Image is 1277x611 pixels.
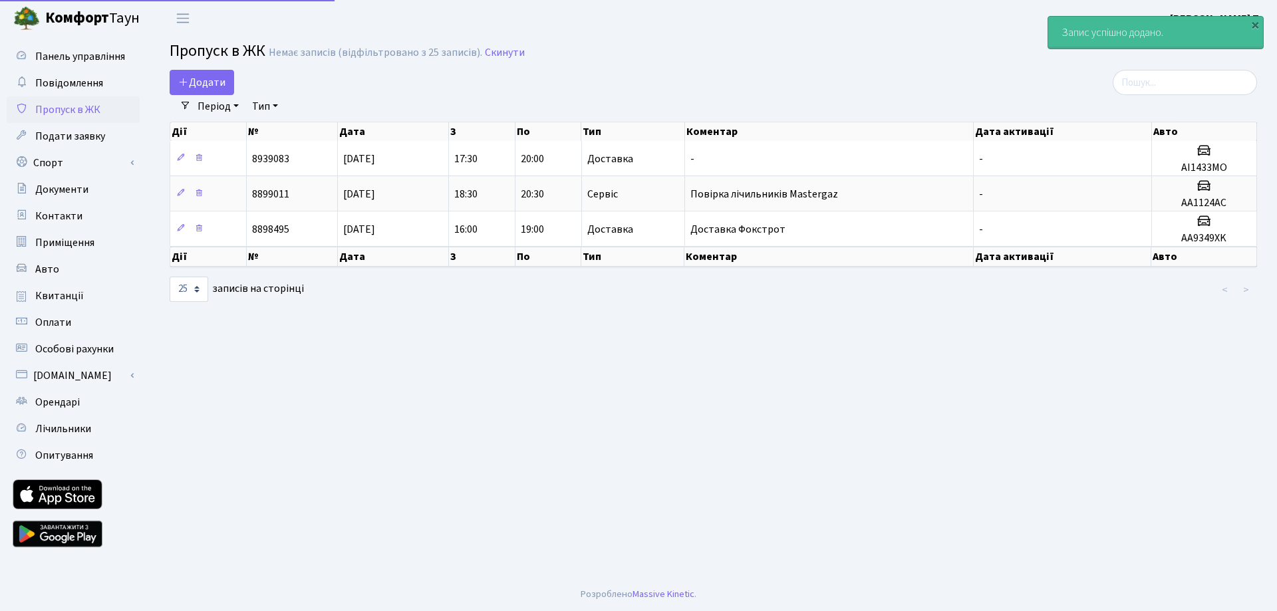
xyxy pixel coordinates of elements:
span: - [979,152,983,166]
a: Пропуск в ЖК [7,96,140,123]
span: Подати заявку [35,129,105,144]
span: Особові рахунки [35,342,114,356]
a: Панель управління [7,43,140,70]
div: Запис успішно додано. [1048,17,1263,49]
span: 19:00 [521,222,544,237]
th: Авто [1151,247,1257,267]
a: Додати [170,70,234,95]
a: Опитування [7,442,140,469]
span: [DATE] [343,152,375,166]
span: - [979,222,983,237]
span: Повірка лічильників Mastergaz [690,187,838,201]
span: Оплати [35,315,71,330]
span: 20:00 [521,152,544,166]
th: По [515,122,582,141]
a: Особові рахунки [7,336,140,362]
span: Авто [35,262,59,277]
span: Орендарі [35,395,80,410]
a: Оплати [7,309,140,336]
th: Дата активації [974,247,1151,267]
label: записів на сторінці [170,277,304,302]
span: [DATE] [343,222,375,237]
b: [PERSON_NAME] Т. [1170,11,1261,26]
th: З [449,122,515,141]
th: Дії [170,247,247,267]
span: Опитування [35,448,93,463]
th: Дата [338,247,449,267]
span: Панель управління [35,49,125,64]
a: Період [192,95,244,118]
a: [PERSON_NAME] Т. [1170,11,1261,27]
div: Немає записів (відфільтровано з 25 записів). [269,47,482,59]
span: Контакти [35,209,82,223]
th: Дата активації [974,122,1151,141]
a: Лічильники [7,416,140,442]
span: [DATE] [343,187,375,201]
button: Переключити навігацію [166,7,200,29]
span: Додати [178,75,225,90]
span: Доставка [587,154,633,164]
span: Таун [45,7,140,30]
h5: AA9349XK [1157,232,1251,245]
th: Дії [170,122,247,141]
span: Доставка [587,224,633,235]
th: З [449,247,515,267]
a: Massive Kinetic [633,587,694,601]
th: № [247,122,338,141]
a: Документи [7,176,140,203]
h5: AA1124AC [1157,197,1251,209]
span: Документи [35,182,88,197]
a: Приміщення [7,229,140,256]
th: Дата [338,122,449,141]
span: Пропуск в ЖК [170,39,265,62]
span: Лічильники [35,422,91,436]
span: Приміщення [35,235,94,250]
span: 20:30 [521,187,544,201]
a: Тип [247,95,283,118]
th: № [247,247,338,267]
th: Коментар [685,122,974,141]
a: Квитанції [7,283,140,309]
span: 8939083 [252,152,289,166]
a: [DOMAIN_NAME] [7,362,140,389]
a: Орендарі [7,389,140,416]
th: Тип [581,247,684,267]
h5: AI1433MO [1157,162,1251,174]
span: Квитанції [35,289,84,303]
span: 16:00 [454,222,478,237]
input: Пошук... [1113,70,1257,95]
th: Авто [1152,122,1257,141]
a: Спорт [7,150,140,176]
span: 8898495 [252,222,289,237]
span: - [690,152,694,166]
span: 17:30 [454,152,478,166]
a: Авто [7,256,140,283]
span: Пропуск в ЖК [35,102,100,117]
span: - [979,187,983,201]
img: logo.png [13,5,40,32]
th: Тип [581,122,684,141]
span: Сервіс [587,189,618,199]
span: Доставка Фокстрот [690,222,785,237]
th: Коментар [684,247,974,267]
a: Подати заявку [7,123,140,150]
span: 18:30 [454,187,478,201]
a: Контакти [7,203,140,229]
div: Розроблено . [581,587,696,602]
span: Повідомлення [35,76,103,90]
a: Повідомлення [7,70,140,96]
span: 8899011 [252,187,289,201]
div: × [1248,18,1262,31]
select: записів на сторінці [170,277,208,302]
a: Скинути [485,47,525,59]
th: По [515,247,582,267]
b: Комфорт [45,7,109,29]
